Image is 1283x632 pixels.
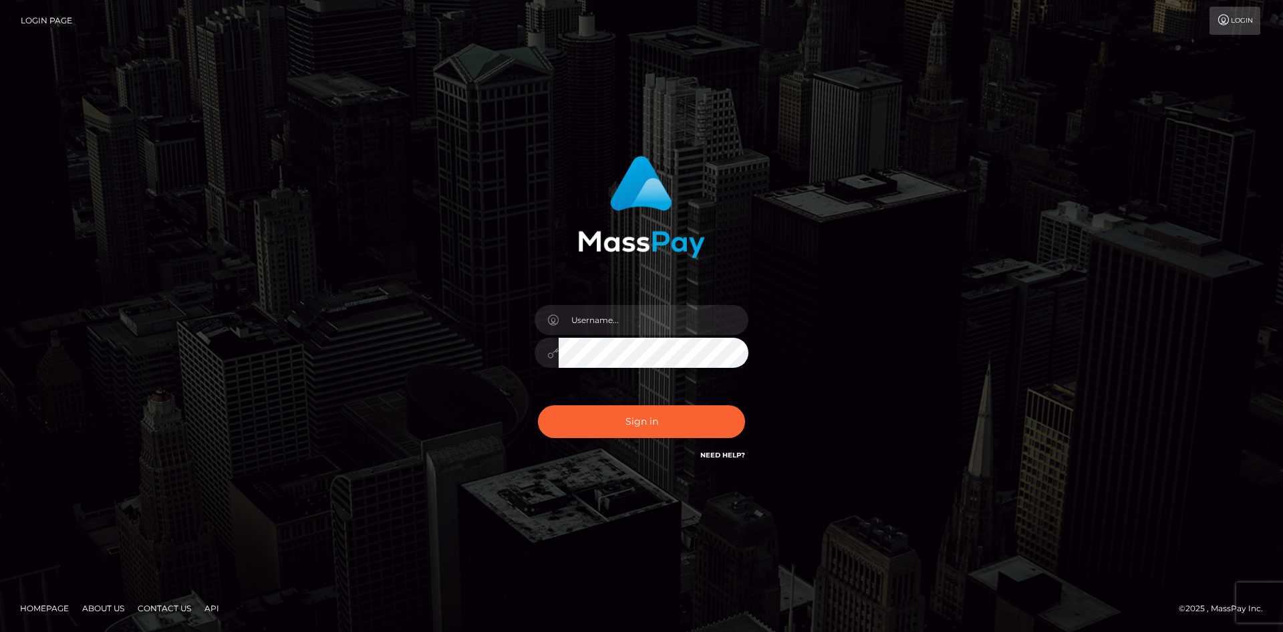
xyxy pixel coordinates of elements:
a: Contact Us [132,598,196,619]
input: Username... [559,305,748,335]
a: Login [1209,7,1260,35]
a: About Us [77,598,130,619]
a: Login Page [21,7,72,35]
div: © 2025 , MassPay Inc. [1179,601,1273,616]
a: Need Help? [700,451,745,459]
a: API [199,598,225,619]
button: Sign in [538,405,745,438]
a: Homepage [15,598,74,619]
img: MassPay Login [578,156,705,258]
